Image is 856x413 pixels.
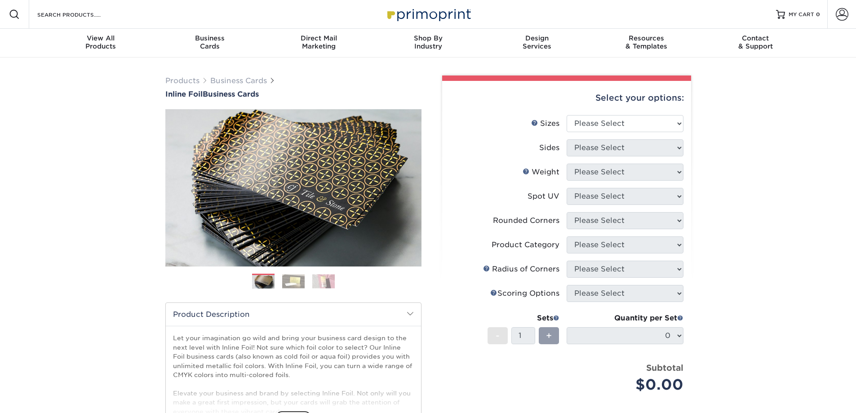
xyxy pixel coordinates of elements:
span: Business [155,34,264,42]
a: Resources& Templates [592,29,701,58]
h1: Business Cards [165,90,421,98]
div: Quantity per Set [567,313,683,324]
a: Business Cards [210,76,267,85]
div: Products [46,34,155,50]
a: Products [165,76,200,85]
img: Primoprint [383,4,473,24]
input: SEARCH PRODUCTS..... [36,9,124,20]
span: Resources [592,34,701,42]
div: Cards [155,34,264,50]
img: Business Cards 01 [252,271,275,293]
div: Sets [488,313,559,324]
div: Radius of Corners [483,264,559,275]
span: MY CART [789,11,814,18]
div: Spot UV [528,191,559,202]
div: & Templates [592,34,701,50]
img: Business Cards 02 [282,274,305,288]
strong: Subtotal [646,363,683,373]
a: DesignServices [483,29,592,58]
div: Sizes [531,118,559,129]
div: Services [483,34,592,50]
span: Contact [701,34,810,42]
a: Inline FoilBusiness Cards [165,90,421,98]
span: 0 [816,11,820,18]
span: Shop By [373,34,483,42]
span: Direct Mail [264,34,373,42]
a: Shop ByIndustry [373,29,483,58]
div: Product Category [492,240,559,250]
div: Scoring Options [490,288,559,299]
div: Rounded Corners [493,215,559,226]
span: View All [46,34,155,42]
div: Industry [373,34,483,50]
span: - [496,329,500,342]
img: Business Cards 03 [312,274,335,288]
div: Sides [539,142,559,153]
a: View AllProducts [46,29,155,58]
img: Inline Foil 01 [165,60,421,316]
div: Select your options: [449,81,684,115]
a: Direct MailMarketing [264,29,373,58]
span: Design [483,34,592,42]
div: $0.00 [573,374,683,395]
h2: Product Description [166,303,421,326]
a: BusinessCards [155,29,264,58]
span: + [546,329,552,342]
div: Marketing [264,34,373,50]
div: & Support [701,34,810,50]
span: Inline Foil [165,90,203,98]
a: Contact& Support [701,29,810,58]
div: Weight [523,167,559,178]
